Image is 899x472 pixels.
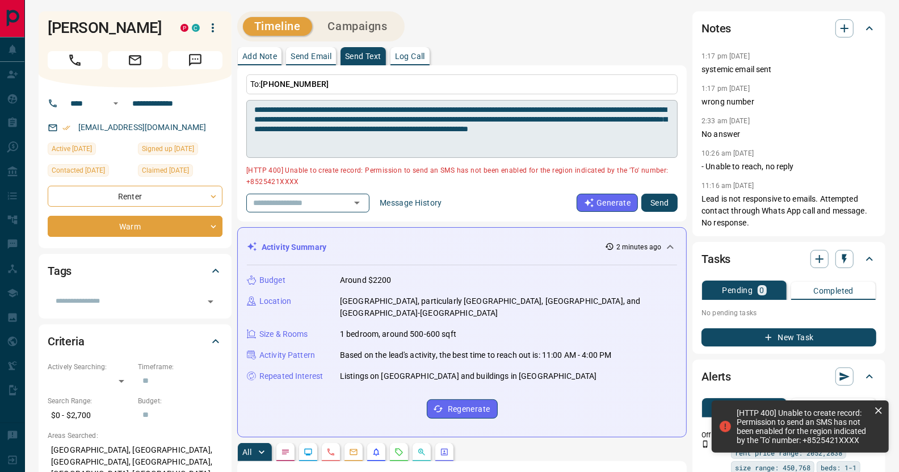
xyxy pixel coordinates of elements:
[247,237,677,258] div: Activity Summary2 minutes ago
[641,194,678,212] button: Send
[180,24,188,32] div: property.ca
[259,370,323,382] p: Repeated Interest
[242,52,277,60] p: Add Note
[52,143,92,154] span: Active [DATE]
[243,17,312,36] button: Timeline
[142,143,194,154] span: Signed up [DATE]
[701,64,876,76] p: systemic email sent
[259,349,315,361] p: Activity Pattern
[701,363,876,390] div: Alerts
[701,367,731,386] h2: Alerts
[262,241,326,253] p: Activity Summary
[737,408,869,445] div: [HTTP 400] Unable to create record: Permission to send an SMS has not been enabled for the region...
[577,194,638,212] button: Generate
[259,274,285,286] p: Budget
[340,295,677,319] p: [GEOGRAPHIC_DATA], particularly [GEOGRAPHIC_DATA], [GEOGRAPHIC_DATA], and [GEOGRAPHIC_DATA]-[GEOG...
[138,143,222,158] div: Sun Oct 29 2023
[373,194,449,212] button: Message History
[701,19,731,37] h2: Notes
[340,370,596,382] p: Listings on [GEOGRAPHIC_DATA] and buildings in [GEOGRAPHIC_DATA]
[427,399,498,419] button: Regenerate
[48,328,222,355] div: Criteria
[701,52,750,60] p: 1:17 pm [DATE]
[701,430,724,440] p: Off
[701,245,876,273] div: Tasks
[281,448,290,457] svg: Notes
[394,448,404,457] svg: Requests
[701,250,730,268] h2: Tasks
[138,396,222,406] p: Budget:
[701,149,754,157] p: 10:26 am [DATE]
[142,165,189,176] span: Claimed [DATE]
[108,51,162,69] span: Email
[701,117,750,125] p: 2:33 am [DATE]
[48,362,132,372] p: Actively Searching:
[52,165,105,176] span: Contacted [DATE]
[701,328,876,346] button: New Task
[701,161,876,173] p: - Unable to reach, no reply
[701,128,876,140] p: No answer
[48,406,132,425] p: $0 - $2,700
[395,52,425,60] p: Log Call
[109,97,123,110] button: Open
[701,440,709,448] svg: Push Notification Only
[340,274,392,286] p: Around $2200
[48,143,132,158] div: Sun Aug 17 2025
[168,51,222,69] span: Message
[138,362,222,372] p: Timeframe:
[345,52,381,60] p: Send Text
[701,304,876,321] p: No pending tasks
[813,287,854,295] p: Completed
[48,186,222,207] div: Renter
[349,195,365,211] button: Open
[701,182,754,190] p: 11:16 am [DATE]
[259,328,308,340] p: Size & Rooms
[616,242,661,252] p: 2 minutes ago
[317,17,399,36] button: Campaigns
[261,80,329,89] span: [PHONE_NUMBER]
[340,328,456,340] p: 1 bedroom, around 500-600 sqft
[48,164,132,180] div: Wed Aug 13 2025
[242,448,251,456] p: All
[722,286,753,294] p: Pending
[192,24,200,32] div: condos.ca
[62,124,70,132] svg: Email Verified
[701,85,750,93] p: 1:17 pm [DATE]
[326,448,335,457] svg: Calls
[138,164,222,180] div: Wed Aug 13 2025
[48,262,72,280] h2: Tags
[760,286,764,294] p: 0
[48,257,222,285] div: Tags
[246,74,678,94] p: To:
[701,96,876,108] p: wrong number
[48,51,102,69] span: Call
[246,165,678,188] p: [HTTP 400] Unable to create record: Permission to send an SMS has not been enabled for the region...
[48,332,85,350] h2: Criteria
[48,431,222,441] p: Areas Searched:
[701,193,876,229] p: Lead is not responsive to emails. Attempted contact through Whats App call and message. No response.
[48,396,132,406] p: Search Range:
[78,123,207,132] a: [EMAIL_ADDRESS][DOMAIN_NAME]
[48,19,163,37] h1: [PERSON_NAME]
[203,294,219,310] button: Open
[349,448,358,457] svg: Emails
[372,448,381,457] svg: Listing Alerts
[48,216,222,237] div: Warm
[291,52,331,60] p: Send Email
[701,15,876,42] div: Notes
[340,349,611,361] p: Based on the lead's activity, the best time to reach out is: 11:00 AM - 4:00 PM
[440,448,449,457] svg: Agent Actions
[259,295,291,307] p: Location
[417,448,426,457] svg: Opportunities
[304,448,313,457] svg: Lead Browsing Activity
